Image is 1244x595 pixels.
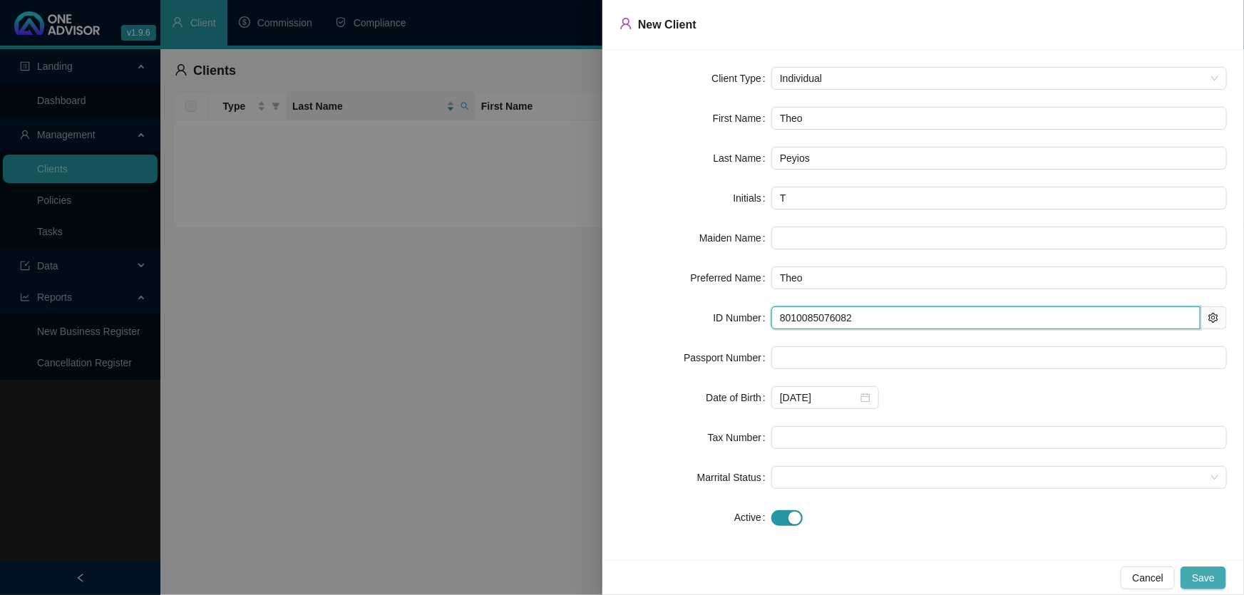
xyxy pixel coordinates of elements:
label: ID Number [713,306,771,329]
label: Initials [733,187,771,209]
label: Passport Number [684,346,771,369]
span: Save [1192,570,1215,586]
span: Individual [780,68,1218,89]
span: Cancel [1132,570,1163,586]
span: New Client [638,19,696,31]
label: Marrital Status [697,466,771,489]
label: Maiden Name [699,227,771,249]
span: setting [1208,313,1218,323]
button: Cancel [1121,566,1175,589]
button: Save [1181,566,1226,589]
label: Date of Birth [706,386,771,409]
input: Select date [780,390,858,405]
span: user [620,17,632,30]
label: Tax Number [708,426,771,449]
label: Client Type [711,67,771,90]
label: Preferred Name [691,267,771,289]
label: First Name [713,107,771,130]
label: Last Name [713,147,771,170]
label: Active [734,506,771,529]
